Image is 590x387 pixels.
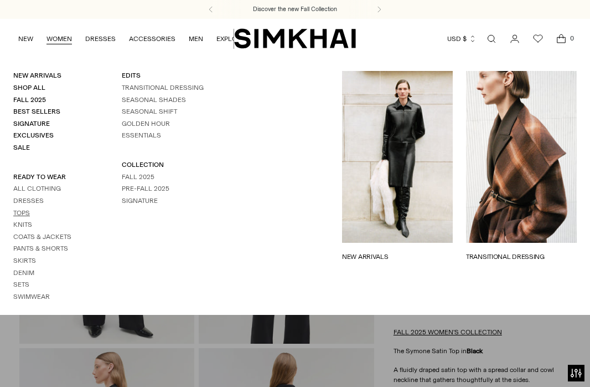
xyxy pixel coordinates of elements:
[447,27,477,51] button: USD $
[567,33,577,43] span: 0
[189,27,203,51] a: MEN
[504,28,526,50] a: Go to the account page
[527,28,549,50] a: Wishlist
[18,27,33,51] a: NEW
[216,27,245,51] a: EXPLORE
[46,27,72,51] a: WOMEN
[253,5,337,14] a: Discover the new Fall Collection
[480,28,503,50] a: Open search modal
[85,27,116,51] a: DRESSES
[234,28,356,49] a: SIMKHAI
[550,28,572,50] a: Open cart modal
[129,27,175,51] a: ACCESSORIES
